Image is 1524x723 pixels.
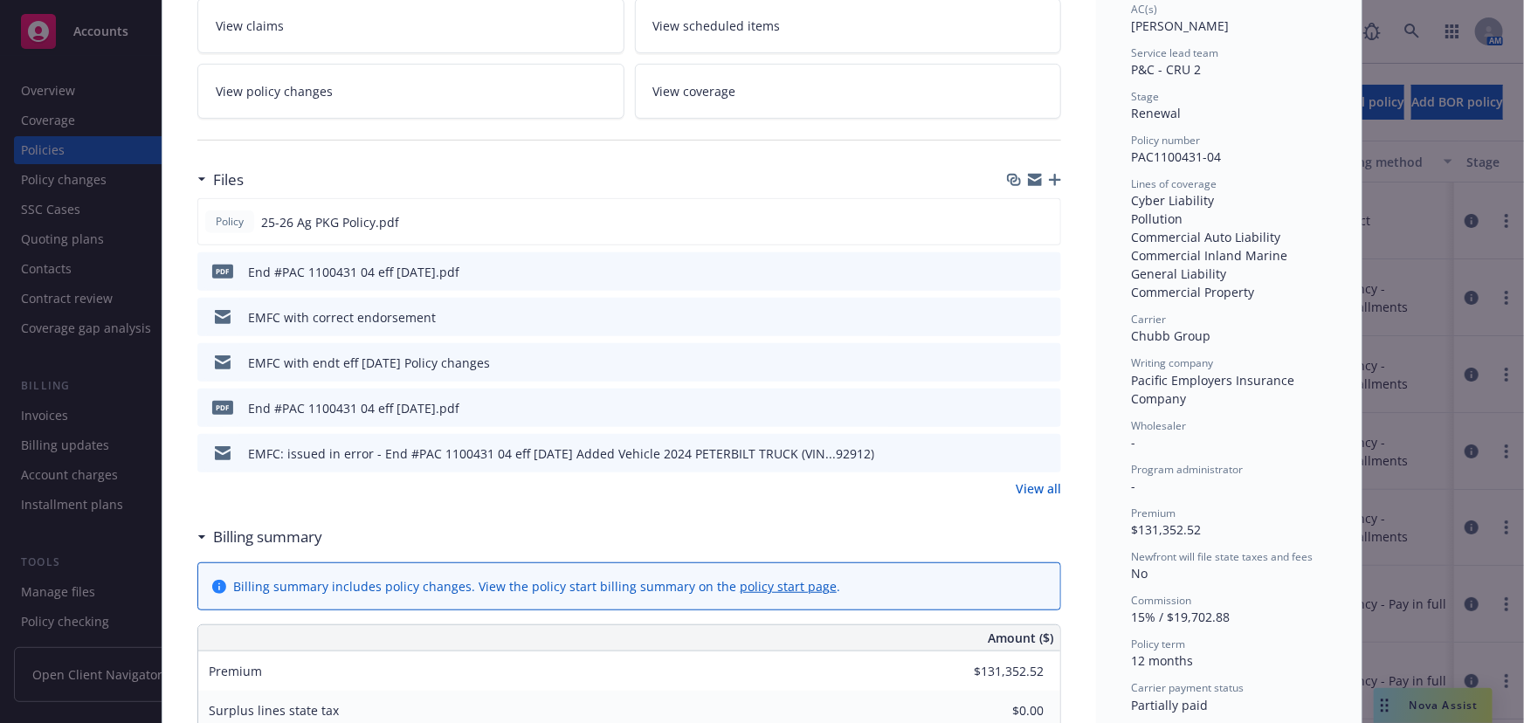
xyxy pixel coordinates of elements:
[653,17,781,35] span: View scheduled items
[1131,105,1181,121] span: Renewal
[1131,565,1148,582] span: No
[1038,308,1054,327] button: preview file
[653,82,736,100] span: View coverage
[197,169,244,191] div: Files
[1010,308,1024,327] button: download file
[209,663,262,679] span: Premium
[1131,246,1327,265] div: Commercial Inland Marine
[1131,2,1157,17] span: AC(s)
[1131,17,1229,34] span: [PERSON_NAME]
[209,702,339,719] span: Surplus lines state tax
[1131,176,1217,191] span: Lines of coverage
[1131,148,1221,165] span: PAC1100431-04
[1131,418,1186,433] span: Wholesaler
[988,629,1053,647] span: Amount ($)
[197,64,624,119] a: View policy changes
[1131,133,1200,148] span: Policy number
[1131,61,1201,78] span: P&C - CRU 2
[1038,213,1053,231] button: preview file
[1010,354,1024,372] button: download file
[1131,372,1298,407] span: Pacific Employers Insurance Company
[1038,444,1054,463] button: preview file
[1038,399,1054,417] button: preview file
[233,577,840,596] div: Billing summary includes policy changes. View the policy start billing summary on the .
[212,265,233,278] span: pdf
[1016,479,1061,498] a: View all
[1010,263,1024,281] button: download file
[941,658,1054,685] input: 0.00
[1131,549,1313,564] span: Newfront will file state taxes and fees
[1131,89,1159,104] span: Stage
[1038,263,1054,281] button: preview file
[248,444,874,463] div: EMFC: issued in error - End #PAC 1100431 04 eff [DATE] Added Vehicle 2024 PETERBILT TRUCK (VIN......
[248,399,459,417] div: End #PAC 1100431 04 eff [DATE].pdf
[1131,609,1230,625] span: 15% / $19,702.88
[1131,478,1135,494] span: -
[1131,506,1176,520] span: Premium
[216,82,333,100] span: View policy changes
[248,308,436,327] div: EMFC with correct endorsement
[216,17,284,35] span: View claims
[1131,521,1201,538] span: $131,352.52
[1010,444,1024,463] button: download file
[1010,213,1024,231] button: download file
[212,214,247,230] span: Policy
[1131,210,1327,228] div: Pollution
[1131,652,1193,669] span: 12 months
[1131,312,1166,327] span: Carrier
[213,526,322,548] h3: Billing summary
[1131,697,1208,713] span: Partially paid
[1038,354,1054,372] button: preview file
[1131,191,1327,210] div: Cyber Liability
[261,213,399,231] span: 25-26 Ag PKG Policy.pdf
[1131,680,1244,695] span: Carrier payment status
[1131,327,1210,344] span: Chubb Group
[212,401,233,414] span: pdf
[1131,637,1185,651] span: Policy term
[635,64,1062,119] a: View coverage
[213,169,244,191] h3: Files
[248,263,459,281] div: End #PAC 1100431 04 eff [DATE].pdf
[1131,593,1191,608] span: Commission
[1131,434,1135,451] span: -
[1131,283,1327,301] div: Commercial Property
[1131,45,1218,60] span: Service lead team
[1131,228,1327,246] div: Commercial Auto Liability
[740,578,837,595] a: policy start page
[1131,265,1327,283] div: General Liability
[1010,399,1024,417] button: download file
[1131,462,1243,477] span: Program administrator
[248,354,490,372] div: EMFC with endt eff [DATE] Policy changes
[197,526,322,548] div: Billing summary
[1131,355,1213,370] span: Writing company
